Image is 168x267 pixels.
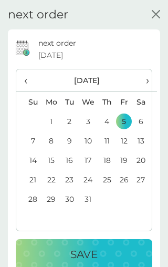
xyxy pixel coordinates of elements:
[61,189,78,209] td: 30
[78,131,98,150] td: 10
[78,92,98,112] th: We
[41,69,132,92] th: [DATE]
[78,150,98,170] td: 17
[41,131,61,150] td: 8
[61,111,78,131] td: 2
[38,37,76,49] p: next order
[98,150,115,170] td: 18
[98,131,115,150] td: 11
[41,150,61,170] td: 15
[152,10,160,20] button: close
[132,131,157,150] td: 13
[24,69,34,91] span: ‹
[78,170,98,189] td: 24
[132,170,157,189] td: 27
[78,111,98,131] td: 3
[61,170,78,189] td: 23
[41,92,61,112] th: Mo
[115,131,132,150] td: 12
[16,150,41,170] td: 14
[61,150,78,170] td: 16
[98,170,115,189] td: 25
[38,49,63,61] span: [DATE]
[70,246,98,263] p: Save
[78,189,98,209] td: 31
[132,150,157,170] td: 20
[132,111,157,131] td: 6
[98,111,115,131] td: 4
[132,92,157,112] th: Sa
[61,131,78,150] td: 9
[16,131,41,150] td: 7
[16,170,41,189] td: 21
[16,189,41,209] td: 28
[8,8,68,22] h2: next order
[41,170,61,189] td: 22
[41,111,61,131] td: 1
[41,189,61,209] td: 29
[16,92,41,112] th: Su
[115,92,132,112] th: Fr
[115,150,132,170] td: 19
[115,111,132,131] td: 5
[61,92,78,112] th: Tu
[98,92,115,112] th: Th
[115,170,132,189] td: 26
[140,69,149,91] span: ›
